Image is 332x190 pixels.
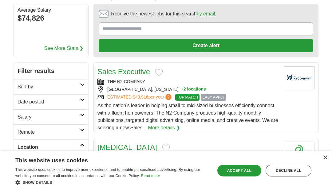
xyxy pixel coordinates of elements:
[18,98,80,106] h2: Date posted
[15,155,194,164] div: This website uses cookies
[148,124,180,131] a: More details ❯
[18,83,80,91] h2: Sort by
[133,95,148,99] span: $48,916
[14,94,88,109] a: Date posted
[284,142,314,165] img: Company logo
[14,79,88,94] a: Sort by
[165,94,172,100] span: ?
[97,86,279,93] div: [GEOGRAPHIC_DATA], [US_STATE]
[18,144,80,151] h2: Location
[14,109,88,124] a: Salary
[284,66,314,89] img: Company logo
[181,86,206,93] button: +2 locations
[14,124,88,139] a: Remote
[15,179,209,185] div: Show details
[201,94,226,101] span: EASY APPLY
[266,165,311,176] div: Decline all
[97,103,278,130] span: As the nation’s leader in helping small to mid-sized businesses efficiently connect with affluent...
[97,79,279,85] div: THE N2 COMPANY
[97,67,150,76] a: Sales Executive
[155,69,163,76] button: Add to favorite jobs
[141,174,160,178] a: Read more, opens a new window
[217,165,261,176] div: Accept all
[44,45,84,52] a: See More Stats ❯
[99,39,313,52] button: Create alert
[97,143,157,152] a: [MEDICAL_DATA]
[197,11,215,16] a: by email
[18,13,85,24] div: $74,826
[323,156,327,160] div: Close
[14,139,88,155] a: Location
[15,168,200,178] span: This website uses cookies to improve user experience and to enable personalised advertising. By u...
[18,8,85,13] div: Average Salary
[18,128,80,136] h2: Remote
[181,86,184,93] span: +
[162,144,170,152] button: Add to favorite jobs
[175,94,200,101] span: TOP MATCH
[14,63,88,79] h2: Filter results
[107,94,173,101] a: ESTIMATED:$48,916per year?
[111,10,216,18] span: Receive the newest jobs for this search :
[18,113,80,121] h2: Salary
[23,180,52,185] span: Show details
